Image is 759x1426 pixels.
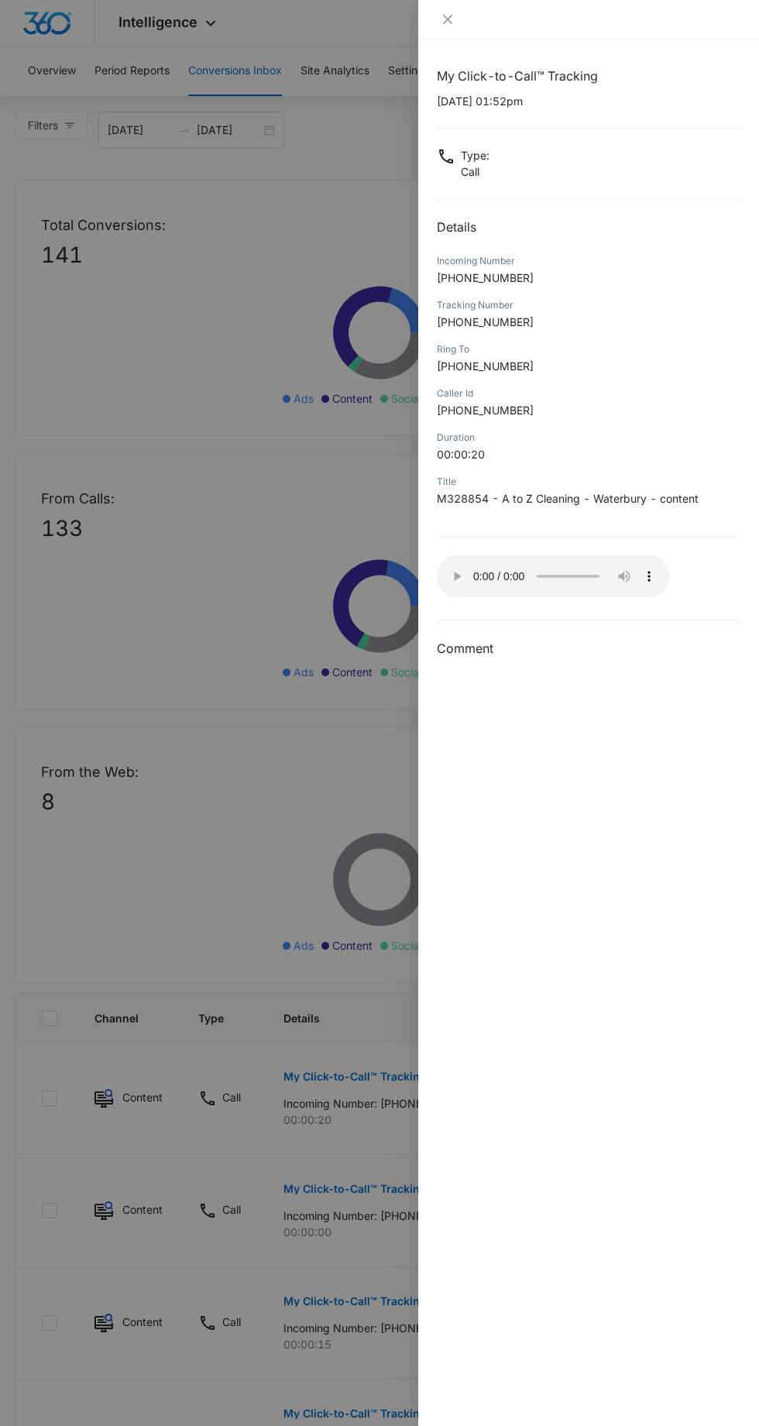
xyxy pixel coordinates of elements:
span: [PHONE_NUMBER] [437,404,534,417]
span: close [441,13,454,26]
audio: Your browser does not support the audio tag. [437,555,669,597]
p: [DATE] 01:52pm [437,93,740,109]
p: Type : [461,147,489,163]
span: [PHONE_NUMBER] [437,359,534,373]
span: M328854 - A to Z Cleaning - Waterbury - content [437,492,699,505]
div: Title [437,475,740,489]
div: Tracking Number [437,298,740,312]
div: Ring To [437,342,740,356]
h3: Comment [437,639,740,658]
span: [PHONE_NUMBER] [437,271,534,284]
div: Duration [437,431,740,445]
button: Close [437,12,458,26]
span: 00:00:20 [437,448,485,461]
h1: My Click-to-Call™ Tracking [437,67,740,85]
div: Incoming Number [437,254,740,268]
div: Caller Id [437,387,740,400]
span: [PHONE_NUMBER] [437,315,534,328]
h2: Details [437,218,740,236]
p: Call [461,163,489,180]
